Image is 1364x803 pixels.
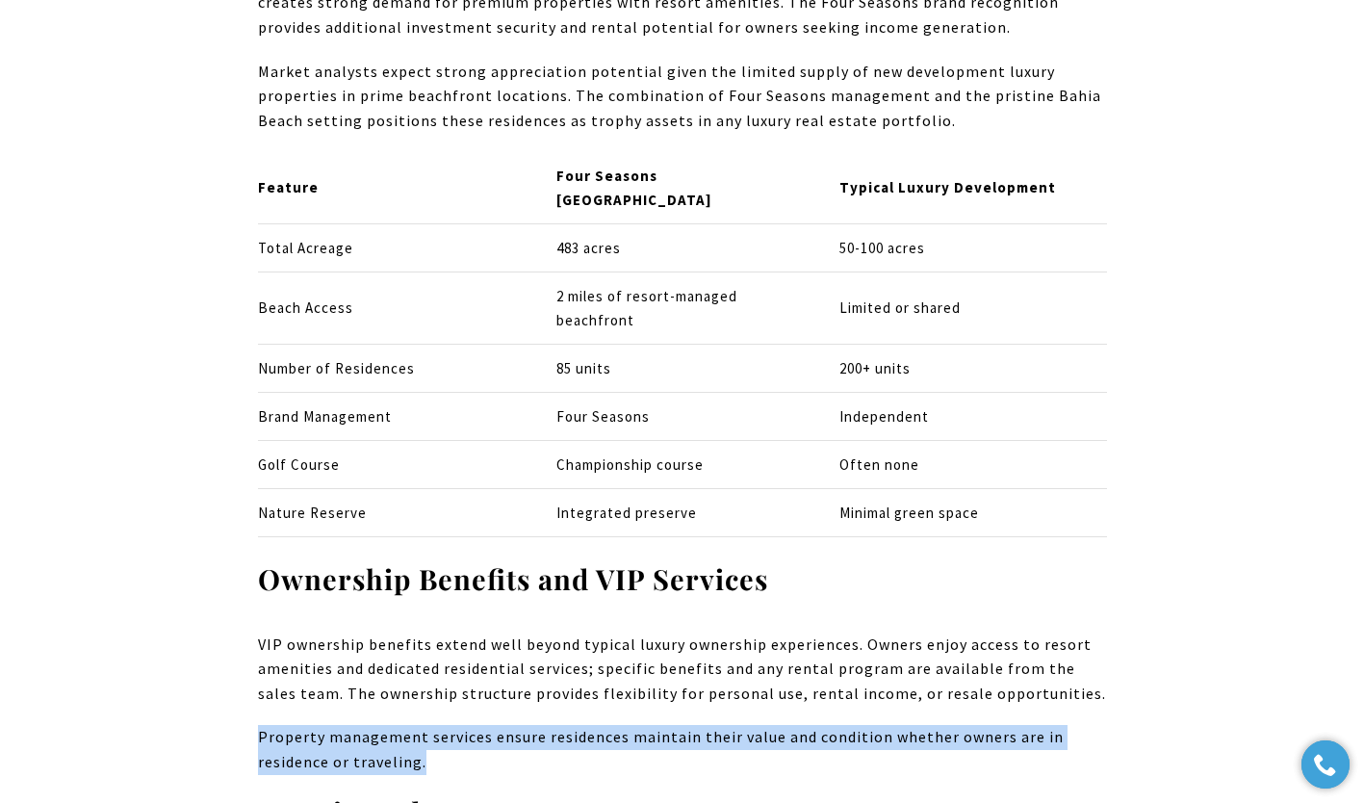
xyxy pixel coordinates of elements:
[258,560,768,597] strong: Ownership Benefits and VIP Services
[839,405,1106,429] p: Independent
[839,357,1106,381] p: 200+ units
[258,633,1107,707] p: VIP ownership benefits extend well beyond typical luxury ownership experiences. Owners enjoy acce...
[258,357,525,381] p: Number of Residences
[839,176,1106,200] p: Typical Luxury Development
[258,297,525,321] p: Beach Access
[839,237,1106,261] p: 50-100 acres
[258,237,525,261] p: Total Acreage
[839,453,1106,478] p: Often none
[556,237,808,261] p: 483 acres
[258,60,1107,134] p: Market analysts expect strong appreciation potential given the limited supply of new development ...
[258,502,525,526] p: Nature Reserve
[839,297,1106,321] p: Limited or shared
[258,405,525,429] p: Brand Management
[839,502,1106,526] p: Minimal green space
[556,405,808,429] p: Four Seasons
[556,502,808,526] p: Integrated preserve
[556,453,808,478] p: Championship course
[258,176,525,200] p: Feature
[556,357,808,381] p: 85 units
[258,453,525,478] p: Golf Course
[258,725,1107,774] p: Property management services ensure residences maintain their value and condition whether owners ...
[556,165,808,213] p: Four Seasons [GEOGRAPHIC_DATA]
[556,285,808,333] p: 2 miles of resort-managed beachfront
